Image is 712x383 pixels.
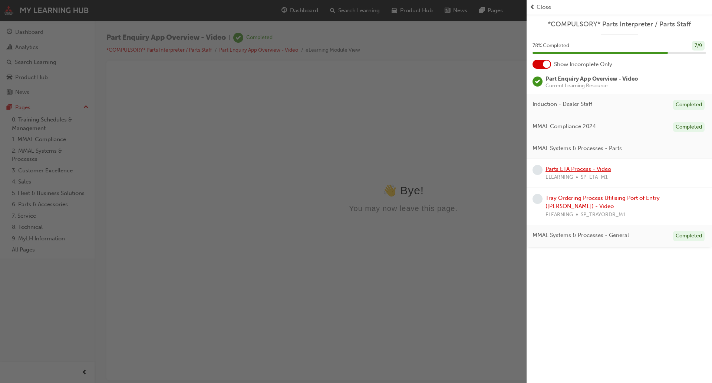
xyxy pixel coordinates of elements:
div: Completed [673,231,705,241]
span: SP_TRAYORDR_M1 [581,211,626,219]
div: 👋 Bye! [3,111,579,124]
span: 78 % Completed [533,42,569,50]
span: MMAL Systems & Processes - Parts [533,144,622,153]
div: Completed [673,100,705,110]
span: learningRecordVerb_COMPLETE-icon [533,77,543,87]
span: ELEARNING [545,173,573,182]
span: learningRecordVerb_NONE-icon [533,194,543,204]
span: prev-icon [530,3,535,12]
button: prev-iconClose [530,3,709,12]
a: Parts ETA Process - Video [545,166,611,172]
span: Induction - Dealer Staff [533,100,592,108]
span: Close [537,3,551,12]
span: Show Incomplete Only [554,60,612,69]
div: 7 / 9 [692,41,705,51]
a: *COMPULSORY* Parts Interpreter / Parts Staff [533,20,706,29]
span: learningRecordVerb_NONE-icon [533,165,543,175]
a: Tray Ordering Process Utilising Port of Entry ([PERSON_NAME]) - Video [545,195,660,210]
div: You may now leave this page. [3,132,579,140]
span: MMAL Compliance 2024 [533,122,596,131]
div: Completed [673,122,705,132]
span: ELEARNING [545,211,573,219]
span: Current Learning Resource [545,83,638,88]
span: Part Enquiry App Overview - Video [545,75,638,82]
span: SP_ETA_M1 [581,173,608,182]
span: MMAL Systems & Processes - General [533,231,629,240]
